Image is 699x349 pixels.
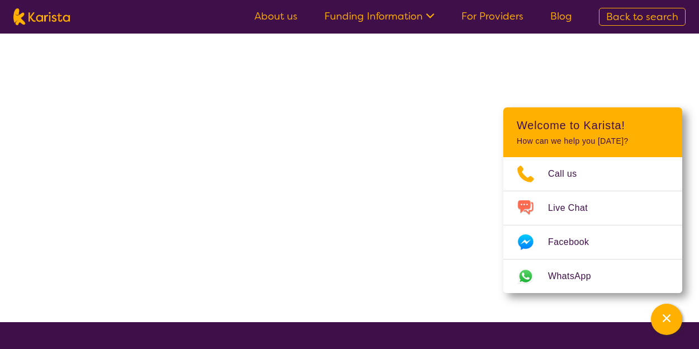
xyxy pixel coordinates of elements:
a: Web link opens in a new tab. [503,260,682,293]
h2: Welcome to Karista! [517,119,669,132]
button: Channel Menu [651,304,682,335]
a: Back to search [599,8,686,26]
span: Live Chat [548,200,601,216]
a: Funding Information [324,10,434,23]
img: Karista logo [13,8,70,25]
p: How can we help you [DATE]? [517,136,669,146]
span: Back to search [606,10,678,23]
span: WhatsApp [548,268,604,285]
a: Blog [550,10,572,23]
div: Channel Menu [503,107,682,293]
span: Facebook [548,234,602,251]
a: About us [254,10,297,23]
ul: Choose channel [503,157,682,293]
span: Call us [548,166,591,182]
a: For Providers [461,10,523,23]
